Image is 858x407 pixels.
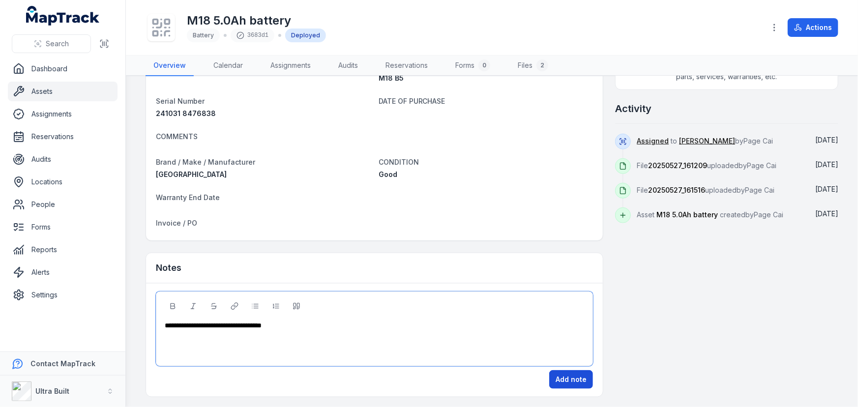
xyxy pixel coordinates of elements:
a: Settings [8,285,118,305]
strong: Contact MapTrack [30,359,95,368]
button: Bold [164,298,181,315]
button: Add note [549,370,593,389]
a: Overview [146,56,194,76]
a: Reservations [8,127,118,146]
strong: Ultra Built [35,387,69,395]
span: 20250527_161209 [648,161,707,170]
span: Brand / Make / Manufacturer [156,158,255,166]
span: M18 B5 [379,74,404,82]
time: 27/05/2025, 4:15:53 pm [815,160,838,169]
a: [PERSON_NAME] [679,136,735,146]
span: Invoice / PO [156,219,197,227]
a: Files2 [510,56,556,76]
button: Actions [788,18,838,37]
button: Blockquote [288,298,305,315]
h2: Activity [615,102,651,116]
span: Warranty End Date [156,193,220,202]
div: 2 [536,59,548,71]
a: Dashboard [8,59,118,79]
span: COMMENTS [156,132,198,141]
a: MapTrack [26,6,100,26]
a: Audits [8,149,118,169]
span: [DATE] [815,160,838,169]
span: Serial Number [156,97,205,105]
a: Calendar [206,56,251,76]
span: Asset created by Page Cai [637,210,783,219]
a: Assignments [263,56,319,76]
span: File uploaded by Page Cai [637,186,774,194]
a: Forms [8,217,118,237]
a: Forms0 [447,56,498,76]
a: Assigned [637,136,669,146]
a: Assets [8,82,118,101]
div: 3683d1 [231,29,274,42]
span: 241031 8476838 [156,109,216,117]
time: 27/05/2025, 4:15:52 pm [815,185,838,193]
span: [DATE] [815,185,838,193]
a: Audits [330,56,366,76]
button: Italic [185,298,202,315]
span: [DATE] [815,209,838,218]
span: [DATE] [815,136,838,144]
span: Battery [193,31,214,39]
button: Search [12,34,91,53]
h1: M18 5.0Ah battery [187,13,326,29]
span: File uploaded by Page Cai [637,161,776,170]
span: M18 5.0Ah battery [656,210,718,219]
span: CONDITION [379,158,419,166]
a: Alerts [8,262,118,282]
a: Reports [8,240,118,260]
a: People [8,195,118,214]
button: Bulleted List [247,298,264,315]
a: Locations [8,172,118,192]
button: Link [226,298,243,315]
time: 27/05/2025, 4:16:35 pm [815,136,838,144]
button: Ordered List [267,298,284,315]
time: 27/05/2025, 4:15:46 pm [815,209,838,218]
span: to by Page Cai [637,137,773,145]
span: 20250527_161516 [648,186,705,194]
span: DATE OF PURCHASE [379,97,445,105]
span: [GEOGRAPHIC_DATA] [156,170,227,178]
a: Assignments [8,104,118,124]
h3: Notes [156,261,181,275]
span: Good [379,170,397,178]
span: Search [46,39,69,49]
button: Strikethrough [206,298,222,315]
div: Deployed [285,29,326,42]
div: 0 [478,59,490,71]
a: Reservations [378,56,436,76]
